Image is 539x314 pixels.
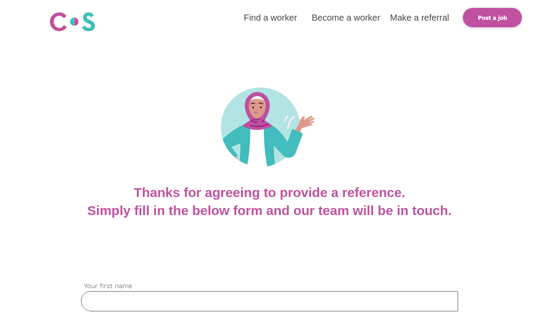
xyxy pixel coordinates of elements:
[478,14,507,21] b: Post a job
[81,281,458,291] label: Your first name
[244,13,297,22] a: Find a worker
[463,8,522,27] a: Post a job
[390,13,449,22] a: Make a referral
[312,13,380,22] a: Become a worker
[134,185,405,200] b: Thanks for agreeing to provide a reference.
[87,203,451,218] b: Simply fill in the below form and our team will be in touch.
